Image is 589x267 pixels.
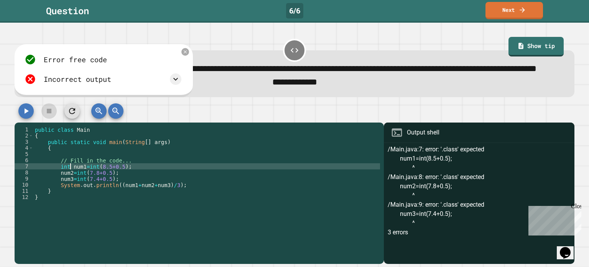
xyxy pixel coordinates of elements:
div: 8 [15,169,33,176]
div: Output shell [407,128,439,137]
div: 5 [15,151,33,157]
a: Show tip [508,37,564,57]
div: Question [46,4,89,18]
div: 9 [15,176,33,182]
div: 10 [15,182,33,188]
div: 2 [15,133,33,139]
span: Toggle code folding, rows 4 through 11 [29,145,33,151]
iframe: chat widget [525,203,581,235]
div: Error free code [44,55,107,65]
div: Chat with us now!Close [3,3,53,49]
div: 11 [15,188,33,194]
div: 6 [15,157,33,163]
div: 6 / 6 [286,3,303,18]
div: 12 [15,194,33,200]
div: Incorrect output [44,74,111,85]
div: /Main.java:7: error: '.class' expected num1=int(8.5+0.5); ^ /Main.java:8: error: '.class' expecte... [388,145,570,264]
div: 7 [15,163,33,169]
iframe: chat widget [557,236,581,259]
div: 1 [15,126,33,133]
span: Toggle code folding, rows 2 through 12 [29,133,33,139]
div: 3 [15,139,33,145]
div: 4 [15,145,33,151]
a: Next [485,2,543,19]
